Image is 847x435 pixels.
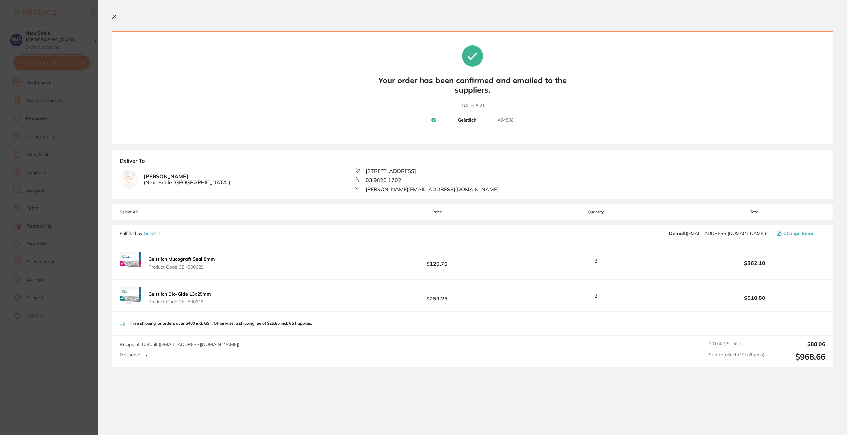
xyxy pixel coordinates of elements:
[120,341,239,347] span: Recipient: Default ( [EMAIL_ADDRESS][DOMAIN_NAME] )
[458,117,476,123] b: Geistlich
[148,299,211,304] span: Product Code: GEI-500616
[669,231,766,236] span: info@geistlich.com.au
[684,260,825,266] b: $362.10
[120,170,138,188] img: empty.jpg
[120,210,186,214] span: Select All
[669,230,686,236] b: Default
[684,210,825,214] span: Total
[120,158,825,168] b: Deliver To
[120,285,141,306] img: bW82bXM1dw
[783,231,815,236] span: Change Email
[144,230,161,236] a: Geistlich
[373,76,572,95] b: Your order has been confirmed and emailed to the suppliers.
[144,179,230,185] span: ( Next Smile [GEOGRAPHIC_DATA] )
[367,210,508,214] span: Price
[120,231,161,236] p: Fulfilled by
[594,258,598,264] span: 3
[130,321,312,326] p: Free shipping for orders over $400 incl. GST. Otherwise, a shipping fee of $25.85 incl. GST applies.
[366,177,401,183] span: 03 9826 1702
[770,341,825,347] output: $88.06
[146,256,217,270] button: Geistlich Mucograft Seal 8mm Product Code:GEI-500628
[367,290,508,302] b: $259.25
[120,352,140,358] label: Message:
[120,247,141,274] img: cnk0aTB2eQ
[594,293,598,299] span: 2
[684,295,825,301] b: $518.50
[144,173,230,186] b: [PERSON_NAME]
[145,352,148,358] p: -
[508,210,684,214] span: Quantity
[498,117,513,123] small: # 94588
[775,230,825,236] button: Change Email
[367,255,508,267] b: $120.70
[148,264,215,270] span: Product Code: GEI-500628
[148,256,215,262] b: Geistlich Mucograft Seal 8mm
[146,291,213,305] button: Geistlich Bio-Gide 13x25mm Product Code:GEI-500616
[366,186,499,192] span: [PERSON_NAME][EMAIL_ADDRESS][DOMAIN_NAME]
[148,291,211,297] b: Geistlich Bio-Gide 13x25mm
[709,352,764,362] span: Sub Total Incl. GST ( 2 Items)
[709,341,764,347] span: 10.0 % GST Incl.
[366,168,416,174] span: [STREET_ADDRESS]
[770,352,825,362] output: $968.66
